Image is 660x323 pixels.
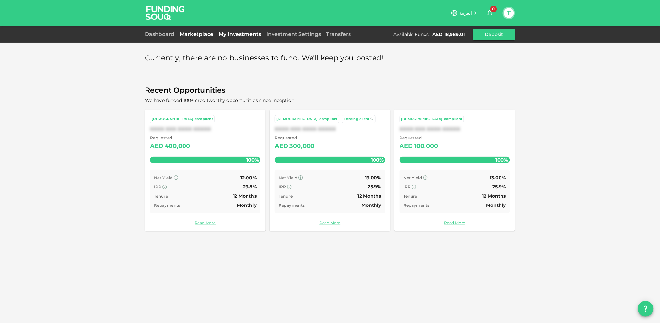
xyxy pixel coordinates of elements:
[154,184,161,189] span: IRR
[165,141,190,152] div: 400,000
[150,135,190,141] span: Requested
[400,220,510,226] a: Read More
[243,184,257,190] span: 23.8%
[154,203,180,208] span: Repayments
[276,117,338,122] div: [DEMOGRAPHIC_DATA]-compliant
[400,141,413,152] div: AED
[237,202,257,208] span: Monthly
[403,194,417,199] span: Tenure
[344,117,370,121] span: Existing client
[233,193,257,199] span: 12 Months
[365,175,381,180] span: 13.00%
[275,141,288,152] div: AED
[358,193,381,199] span: 12 Months
[362,202,381,208] span: Monthly
[473,29,515,40] button: Deposit
[490,175,506,180] span: 13.00%
[482,193,506,199] span: 12 Months
[403,184,411,189] span: IRR
[145,84,515,97] span: Recent Opportunities
[279,194,293,199] span: Tenure
[145,97,294,103] span: We have funded 100+ creditworthy opportunities since inception
[177,31,216,37] a: Marketplace
[403,175,422,180] span: Net Yield
[504,8,514,18] button: T
[368,184,381,190] span: 25.9%
[275,135,315,141] span: Requested
[154,194,168,199] span: Tenure
[279,203,305,208] span: Repayments
[275,126,385,132] div: XXXX XXX XXXX XXXXX
[401,117,463,122] div: [DEMOGRAPHIC_DATA]-compliant
[394,110,515,231] a: [DEMOGRAPHIC_DATA]-compliantXXXX XXX XXXX XXXXX Requested AED100,000100% Net Yield 13.00% IRR 25....
[150,141,163,152] div: AED
[324,31,353,37] a: Transfers
[154,175,173,180] span: Net Yield
[369,155,385,165] span: 100%
[393,31,430,38] div: Available Funds :
[638,301,654,317] button: question
[216,31,264,37] a: My Investments
[494,155,510,165] span: 100%
[400,126,510,132] div: XXXX XXX XXXX XXXXX
[490,6,497,12] span: 0
[433,31,465,38] div: AED 18,989.01
[459,10,472,16] span: العربية
[275,220,385,226] a: Read More
[150,126,260,132] div: XXXX XXX XXXX XXXXX
[279,175,298,180] span: Net Yield
[279,184,286,189] span: IRR
[150,220,260,226] a: Read More
[483,6,496,19] button: 0
[240,175,257,180] span: 12.00%
[145,110,266,231] a: [DEMOGRAPHIC_DATA]-compliantXXXX XXX XXXX XXXXX Requested AED400,000100% Net Yield 12.00% IRR 23....
[414,141,438,152] div: 100,000
[403,203,430,208] span: Repayments
[492,184,506,190] span: 25.9%
[400,135,438,141] span: Requested
[289,141,314,152] div: 300,000
[145,52,384,65] span: Currently, there are no businesses to fund. We'll keep you posted!
[264,31,324,37] a: Investment Settings
[145,31,177,37] a: Dashboard
[270,110,390,231] a: [DEMOGRAPHIC_DATA]-compliant Existing clientXXXX XXX XXXX XXXXX Requested AED300,000100% Net Yiel...
[486,202,506,208] span: Monthly
[152,117,213,122] div: [DEMOGRAPHIC_DATA]-compliant
[245,155,260,165] span: 100%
